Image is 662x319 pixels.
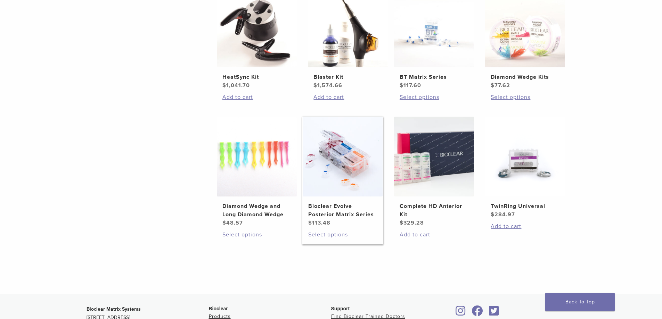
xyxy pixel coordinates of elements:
[222,73,291,81] h2: HeatSync Kit
[222,219,243,226] bdi: 48.57
[400,202,468,219] h2: Complete HD Anterior Kit
[313,82,317,89] span: $
[313,93,382,101] a: Add to cart: “Blaster Kit”
[400,93,468,101] a: Select options for “BT Matrix Series”
[209,306,228,311] span: Bioclear
[308,219,330,226] bdi: 113.48
[400,219,424,226] bdi: 329.28
[491,211,495,218] span: $
[303,117,383,196] img: Bioclear Evolve Posterior Matrix Series
[302,117,383,227] a: Bioclear Evolve Posterior Matrix SeriesBioclear Evolve Posterior Matrix Series $113.48
[222,82,250,89] bdi: 1,041.70
[308,219,312,226] span: $
[313,82,342,89] bdi: 1,574.66
[222,93,291,101] a: Add to cart: “HeatSync Kit”
[87,306,141,312] strong: Bioclear Matrix Systems
[331,306,350,311] span: Support
[222,82,226,89] span: $
[222,202,291,219] h2: Diamond Wedge and Long Diamond Wedge
[491,202,559,210] h2: TwinRing Universal
[491,73,559,81] h2: Diamond Wedge Kits
[491,222,559,230] a: Add to cart: “TwinRing Universal”
[453,310,468,317] a: Bioclear
[491,82,495,89] span: $
[469,310,485,317] a: Bioclear
[487,310,501,317] a: Bioclear
[217,117,297,196] img: Diamond Wedge and Long Diamond Wedge
[491,211,515,218] bdi: 284.97
[313,73,382,81] h2: Blaster Kit
[491,82,510,89] bdi: 77.62
[400,82,403,89] span: $
[491,93,559,101] a: Select options for “Diamond Wedge Kits”
[222,219,226,226] span: $
[545,293,615,311] a: Back To Top
[394,117,474,196] img: Complete HD Anterior Kit
[485,117,565,196] img: TwinRing Universal
[400,82,421,89] bdi: 117.60
[308,202,377,219] h2: Bioclear Evolve Posterior Matrix Series
[400,219,403,226] span: $
[394,117,475,227] a: Complete HD Anterior KitComplete HD Anterior Kit $329.28
[216,117,297,227] a: Diamond Wedge and Long Diamond WedgeDiamond Wedge and Long Diamond Wedge $48.57
[485,117,566,219] a: TwinRing UniversalTwinRing Universal $284.97
[400,230,468,239] a: Add to cart: “Complete HD Anterior Kit”
[400,73,468,81] h2: BT Matrix Series
[308,230,377,239] a: Select options for “Bioclear Evolve Posterior Matrix Series”
[222,230,291,239] a: Select options for “Diamond Wedge and Long Diamond Wedge”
